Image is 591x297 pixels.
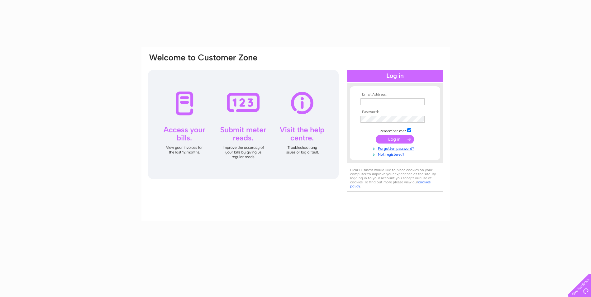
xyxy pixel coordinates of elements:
[360,145,431,151] a: Forgotten password?
[359,110,431,114] th: Password:
[350,180,431,188] a: cookies policy
[376,135,414,144] input: Submit
[359,127,431,134] td: Remember me?
[360,151,431,157] a: Not registered?
[347,165,443,192] div: Clear Business would like to place cookies on your computer to improve your experience of the sit...
[359,92,431,97] th: Email Address:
